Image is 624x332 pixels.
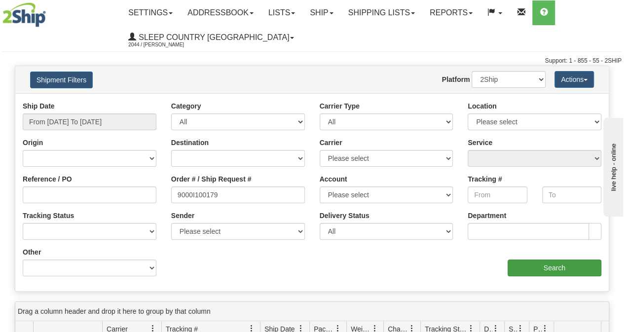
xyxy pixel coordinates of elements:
[30,72,93,88] button: Shipment Filters
[171,138,209,148] label: Destination
[320,101,360,111] label: Carrier Type
[23,247,41,257] label: Other
[171,174,252,184] label: Order # / Ship Request #
[320,211,369,221] label: Delivery Status
[23,174,72,184] label: Reference / PO
[422,0,480,25] a: Reports
[542,186,601,203] input: To
[302,0,340,25] a: Ship
[23,101,55,111] label: Ship Date
[136,33,289,41] span: Sleep Country [GEOGRAPHIC_DATA]
[508,259,602,276] input: Search
[171,101,201,111] label: Category
[442,74,470,84] label: Platform
[23,138,43,148] label: Origin
[15,302,609,321] div: grid grouping header
[121,25,301,50] a: Sleep Country [GEOGRAPHIC_DATA] 2044 / [PERSON_NAME]
[7,8,91,16] div: live help - online
[468,138,492,148] label: Service
[468,174,502,184] label: Tracking #
[23,211,74,221] label: Tracking Status
[171,211,194,221] label: Sender
[341,0,422,25] a: Shipping lists
[468,186,527,203] input: From
[320,174,347,184] label: Account
[468,101,496,111] label: Location
[128,40,202,50] span: 2044 / [PERSON_NAME]
[554,71,594,88] button: Actions
[320,138,342,148] label: Carrier
[261,0,302,25] a: Lists
[2,57,622,65] div: Support: 1 - 855 - 55 - 2SHIP
[121,0,180,25] a: Settings
[468,211,506,221] label: Department
[180,0,261,25] a: Addressbook
[2,2,46,27] img: logo2044.jpg
[601,115,623,216] iframe: chat widget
